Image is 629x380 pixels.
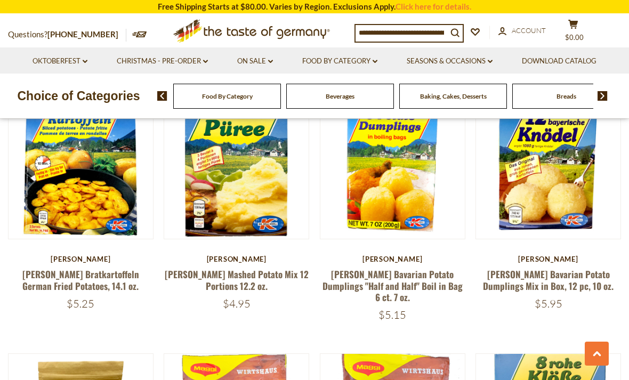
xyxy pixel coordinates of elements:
a: Breads [557,92,576,100]
a: [PERSON_NAME] Bavarian Potato Dumplings Mix in Box, 12 pc, 10 oz. [483,268,614,292]
p: Questions? [8,28,126,42]
div: [PERSON_NAME] [475,255,621,263]
a: Christmas - PRE-ORDER [117,55,208,67]
a: [PHONE_NUMBER] [47,29,118,39]
a: [PERSON_NAME] Bratkartoffeln German Fried Potatoes, 14.1 oz. [22,268,139,292]
img: Dr. Knoll Mashed Potato Mix 12 Portions 12.2 oz. [164,94,309,239]
a: Food By Category [202,92,253,100]
span: Account [512,26,546,35]
a: Seasons & Occasions [407,55,493,67]
a: [PERSON_NAME] Mashed Potato Mix 12 Portions 12.2 oz. [165,268,309,292]
a: Download Catalog [522,55,596,67]
span: $5.25 [67,297,94,310]
button: $0.00 [557,19,589,46]
span: $0.00 [565,33,584,42]
img: Dr. Knoll Bavarian Potato Dumplings "Half and Half" Boil in Bag 6 ct. 7 oz. [320,94,465,239]
a: Click here for details. [396,2,471,11]
a: Food By Category [302,55,377,67]
img: Dr. Knoll Bratkartoffeln German Fried Potatoes, 14.1 oz. [9,94,153,239]
img: previous arrow [157,91,167,101]
span: $4.95 [223,297,251,310]
a: [PERSON_NAME] Bavarian Potato Dumplings "Half and Half" Boil in Bag 6 ct. 7 oz. [322,268,463,304]
div: [PERSON_NAME] [320,255,465,263]
div: [PERSON_NAME] [164,255,309,263]
span: $5.95 [535,297,562,310]
img: next arrow [598,91,608,101]
div: [PERSON_NAME] [8,255,154,263]
img: Dr. Knoll Bavarian Potato Dumplings Mix in Box, 12 pc, 10 oz. [476,94,620,239]
a: Baking, Cakes, Desserts [420,92,487,100]
a: On Sale [237,55,273,67]
a: Account [498,25,546,37]
a: Oktoberfest [33,55,87,67]
span: $5.15 [378,308,406,321]
a: Beverages [326,92,354,100]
